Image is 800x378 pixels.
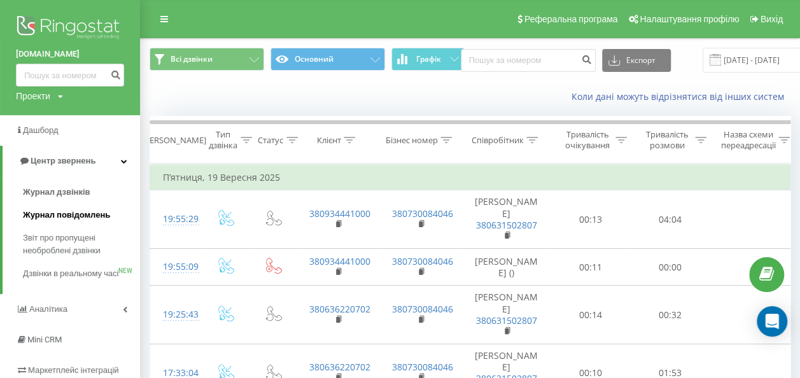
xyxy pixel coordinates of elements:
[640,14,739,24] span: Налаштування профілю
[551,249,631,286] td: 00:11
[309,303,370,315] a: 380636220702
[3,146,140,176] a: Центр звернень
[142,135,206,146] div: [PERSON_NAME]
[476,314,537,326] a: 380631502807
[23,267,118,280] span: Дзвінки в реальному часі
[391,48,465,71] button: Графік
[720,129,775,151] div: Назва схеми переадресації
[462,249,551,286] td: [PERSON_NAME] ()
[209,129,237,151] div: Тип дзвінка
[392,255,453,267] a: 380730084046
[31,156,95,165] span: Центр звернень
[28,365,119,375] span: Маркетплейс інтеграцій
[23,232,134,257] span: Звіт про пропущені необроблені дзвінки
[23,262,140,285] a: Дзвінки в реальному часіNEW
[392,303,453,315] a: 380730084046
[16,64,124,87] input: Пошук за номером
[163,255,188,279] div: 19:55:09
[16,48,124,60] a: [DOMAIN_NAME]
[309,361,370,373] a: 380636220702
[163,207,188,232] div: 19:55:29
[471,135,523,146] div: Співробітник
[462,190,551,249] td: [PERSON_NAME]
[23,181,140,204] a: Журнал дзвінків
[524,14,618,24] span: Реферальна програма
[631,249,710,286] td: 00:00
[462,286,551,344] td: [PERSON_NAME]
[29,304,67,314] span: Аналiтика
[416,55,441,64] span: Графік
[16,13,124,45] img: Ringostat logo
[23,209,110,221] span: Журнал повідомлень
[23,204,140,227] a: Журнал повідомлень
[258,135,283,146] div: Статус
[631,190,710,249] td: 04:04
[392,361,453,373] a: 380730084046
[309,255,370,267] a: 380934441000
[270,48,385,71] button: Основний
[392,207,453,220] a: 380730084046
[631,286,710,344] td: 00:32
[562,129,612,151] div: Тривалість очікування
[757,306,787,337] div: Open Intercom Messenger
[551,286,631,344] td: 00:14
[316,135,340,146] div: Клієнт
[602,49,671,72] button: Експорт
[385,135,437,146] div: Бізнес номер
[23,186,90,199] span: Журнал дзвінків
[461,49,596,72] input: Пошук за номером
[572,90,790,102] a: Коли дані можуть відрізнятися вiд інших систем
[309,207,370,220] a: 380934441000
[23,125,59,135] span: Дашборд
[761,14,783,24] span: Вихід
[23,227,140,262] a: Звіт про пропущені необроблені дзвінки
[642,129,692,151] div: Тривалість розмови
[163,302,188,327] div: 19:25:43
[150,48,264,71] button: Всі дзвінки
[171,54,213,64] span: Всі дзвінки
[551,190,631,249] td: 00:13
[27,335,62,344] span: Mini CRM
[476,219,537,231] a: 380631502807
[16,90,50,102] div: Проекти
